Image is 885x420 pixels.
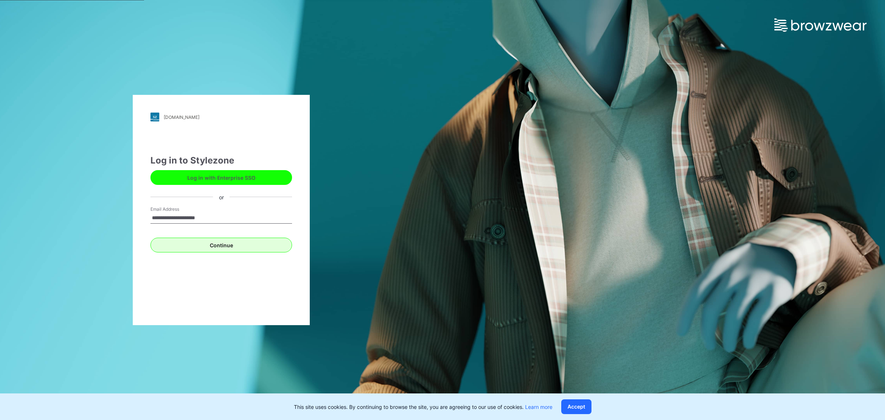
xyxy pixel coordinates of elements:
div: [DOMAIN_NAME] [164,114,199,120]
a: [DOMAIN_NAME] [150,113,292,121]
div: Log in to Stylezone [150,154,292,167]
label: Email Address [150,206,202,213]
button: Continue [150,238,292,252]
div: or [213,193,230,201]
p: This site uses cookies. By continuing to browse the site, you are agreeing to our use of cookies. [294,403,552,411]
button: Log in with Enterprise SSO [150,170,292,185]
a: Learn more [525,404,552,410]
button: Accept [561,399,591,414]
img: stylezone-logo.562084cfcfab977791bfbf7441f1a819.svg [150,113,159,121]
img: browzwear-logo.e42bd6dac1945053ebaf764b6aa21510.svg [774,18,867,32]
